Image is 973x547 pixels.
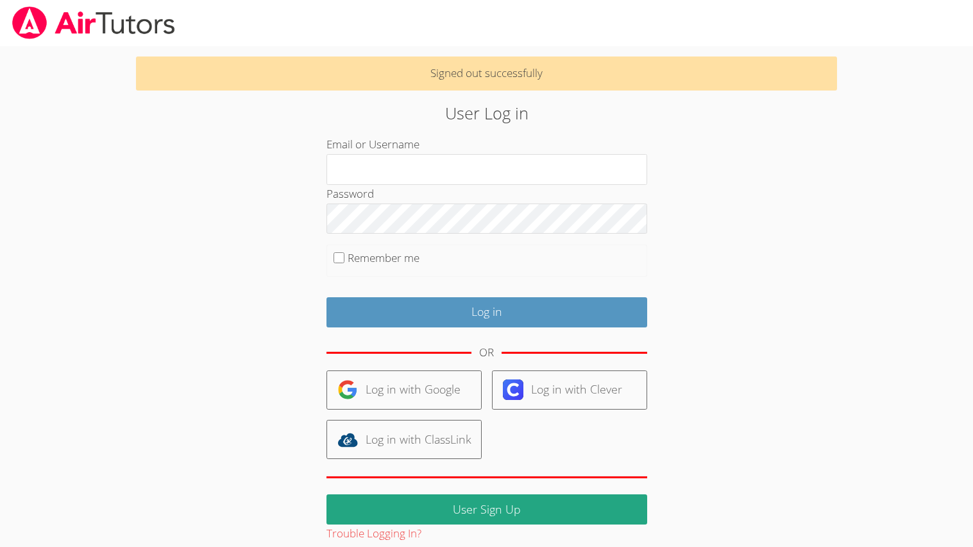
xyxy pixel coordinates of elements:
[348,250,419,265] label: Remember me
[326,137,419,152] label: Email or Username
[224,101,749,125] h2: User Log in
[503,379,523,400] img: clever-logo-6eab21bc6e7a338710f1a6ff85c0baf02591cd810cc4098c63d3a4b26e2feb20.svg
[326,186,374,201] label: Password
[337,430,358,450] img: classlink-logo-d6bb404cc1216ec64c9a2012d9dc4662098be43eaf13dc465df04b49fa7ab582.svg
[326,370,482,410] a: Log in with Google
[326,420,482,459] a: Log in with ClassLink
[136,56,836,91] p: Signed out successfully
[326,525,421,543] button: Trouble Logging In?
[492,370,647,410] a: Log in with Clever
[479,343,494,362] div: OR
[326,297,647,327] input: Log in
[11,6,176,39] img: airtutors_banner-c4298cdbf04f3fff15de1276eac7730deb9818008684d7c2e4769d2f7ddbe033.png
[326,494,647,525] a: User Sign Up
[337,379,358,400] img: google-logo-50288ca7cdecda66e5e0955fdab243c47b7ad437acaf1139b6f446037453330a.svg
